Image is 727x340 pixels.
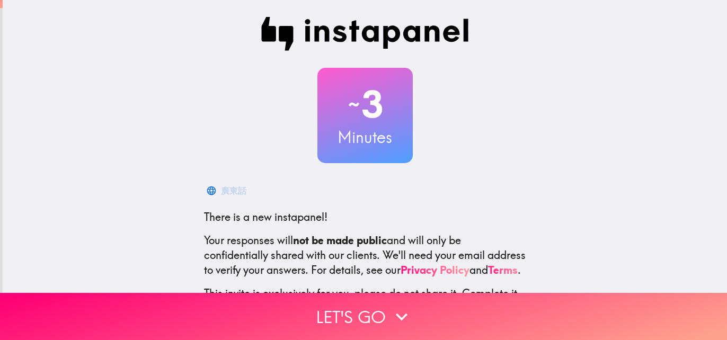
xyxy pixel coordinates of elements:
h3: Minutes [317,126,413,148]
a: Terms [488,263,518,276]
b: not be made public [293,234,387,247]
img: Instapanel [261,17,469,51]
a: Privacy Policy [401,263,469,276]
p: Your responses will and will only be confidentially shared with our clients. We'll need your emai... [204,233,526,278]
div: 廣東話 [221,183,246,198]
button: 廣東話 [204,180,251,201]
p: This invite is exclusively for you, please do not share it. Complete it soon because spots are li... [204,286,526,316]
span: There is a new instapanel! [204,210,327,223]
h2: 3 [317,83,413,126]
span: ~ [347,88,361,120]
